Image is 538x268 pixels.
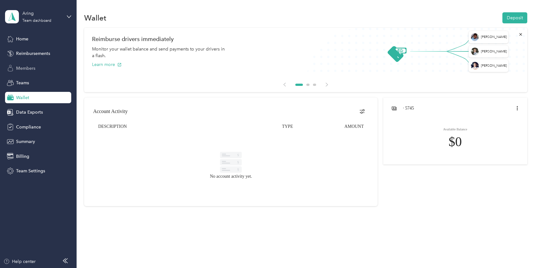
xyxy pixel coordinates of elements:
iframe: Everlance-gr Chat Button Frame [503,233,538,268]
span: Team Settings [16,168,45,174]
span: Teams [16,80,29,86]
span: Summary [16,138,35,145]
div: Monitor your wallet balance and send payments to your drivers in a flash. [92,46,228,59]
div: Team dashboard [22,19,51,23]
span: Compliance [16,124,41,130]
button: Help center [3,258,36,265]
span: Wallet [16,94,29,101]
button: Learn more [92,61,122,68]
span: Billing [16,153,29,160]
h1: Reimburse drivers immediately [92,36,519,42]
h1: Wallet [84,15,106,21]
span: Members [16,65,35,72]
span: Reimbursements [16,50,50,57]
button: Deposit [502,12,527,23]
span: Data Exports [16,109,43,116]
span: Home [16,36,28,42]
div: Aring [22,10,62,17]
